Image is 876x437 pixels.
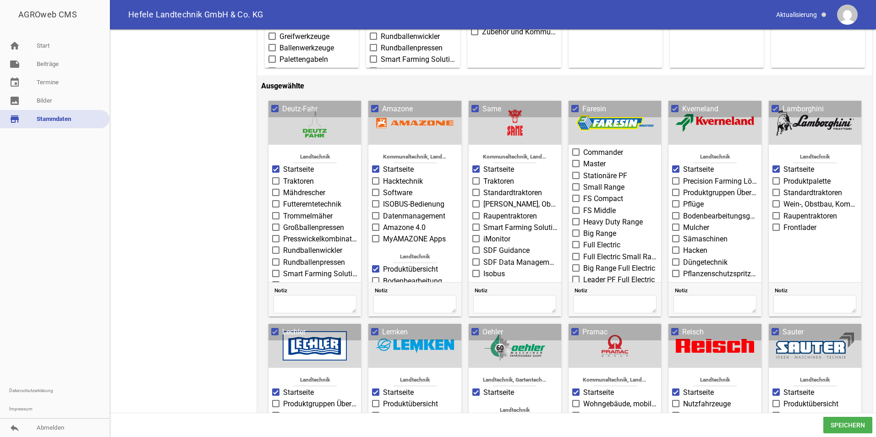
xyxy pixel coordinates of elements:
[128,11,263,19] span: Hefele Landtechnik GmbH & Co. KG
[583,217,643,228] span: Heavy Duty Range
[483,268,505,279] span: Isobus
[383,234,446,245] span: MyAMAZONE Apps
[383,399,438,410] span: Produktübersicht
[283,187,325,198] span: Mähdrescher
[683,211,757,222] span: Bodenbearbeitungsgeräte
[283,199,341,210] span: Futtererntetechnik
[383,151,447,164] span: Kommunaltechnik, Landtechnik
[683,399,731,410] span: Nutzfahrzeuge
[383,187,412,198] span: Software
[383,387,414,398] span: Startseite
[682,104,718,115] span: Kverneland
[783,211,837,222] span: Raupentraktoren
[573,295,656,313] textarea: Notiz
[381,43,443,54] span: Rundballenpressen
[283,374,347,387] span: Landtechnik
[382,104,413,115] span: Amazone
[279,54,328,65] span: Palettengabeln
[482,327,503,338] span: Oehler
[483,257,558,268] span: SDF Data Management
[283,222,344,233] span: Großballenpressen
[483,176,514,187] span: Traktoren
[783,387,814,398] span: Startseite
[483,404,547,417] span: Landtechnik
[783,187,842,198] span: Standardtraktoren
[283,234,357,245] span: Presswickelkombinationen
[575,286,656,295] span: Notiz
[279,43,334,54] span: Ballenwerkzeuge
[483,199,558,210] span: [PERSON_NAME], Obstplantage
[583,374,647,387] span: Kommunaltechnik, Landtechnik
[9,77,20,88] i: event
[582,327,608,338] span: Pramac
[483,187,542,198] span: Standardtraktoren
[483,387,514,398] span: Startseite
[483,164,514,175] span: Startseite
[475,286,556,295] span: Notiz
[483,222,558,233] span: Smart Farming Solutions
[683,257,728,268] span: Düngetechnik
[383,211,445,222] span: Datenmanagement
[683,164,714,175] span: Startseite
[583,170,627,181] span: Stationäre PF
[583,410,655,421] span: Gewerbe und Industrie
[675,286,756,295] span: Notiz
[383,164,414,175] span: Startseite
[274,286,356,295] span: Notiz
[283,257,345,268] span: Rundballenpressen
[683,222,709,233] span: Mulcher
[582,104,606,115] span: Faresin
[473,295,556,313] textarea: Notiz
[282,327,306,338] span: Lechler
[483,245,530,256] span: SDF Guidance
[683,245,707,256] span: Hacken
[283,164,314,175] span: Startseite
[383,410,442,421] span: Bodenbearbeitung
[775,286,856,295] span: Notiz
[583,193,623,204] span: FS Compact
[9,95,20,106] i: image
[9,114,20,125] i: store_mall_directory
[483,234,510,245] span: iMonitor
[783,374,847,387] span: Landtechnik
[683,410,733,421] span: Agrarfahrzeuge
[783,222,816,233] span: Frontlader
[381,66,446,77] span: Mähdrescher C9300
[261,79,869,93] h4: Ausgewählte
[283,387,314,398] span: Startseite
[282,104,318,115] span: Deutz-Fahr
[383,251,447,263] span: Landtechnik
[583,182,624,193] span: Small Range
[383,199,444,210] span: ISOBUS-Bedienung
[381,54,456,65] span: Smart Farming Solutions
[483,151,547,164] span: Kommunaltechnik, Landtechnik
[583,228,616,239] span: Big Range
[683,176,757,187] span: Precision Farming Lösungen
[673,295,756,313] textarea: Notiz
[783,199,858,210] span: Wein-, Obstbau, Kompakt
[283,211,333,222] span: Trommelmäher
[783,327,804,338] span: Sauter
[783,164,814,175] span: Startseite
[382,327,408,338] span: Lemken
[583,205,616,216] span: FS Middle
[682,327,704,338] span: Reisch
[683,234,728,245] span: Sämaschinen
[283,245,342,256] span: Rundballenwickler
[783,104,824,115] span: Lamborghini
[483,374,547,387] span: Landtechnik, Gartentechnik, Forsttechnik
[9,422,20,433] i: reply
[482,104,501,115] span: Same
[683,199,704,210] span: Pflüge
[283,268,357,279] span: Smart Farming Solutions
[283,151,347,164] span: Landtechnik
[783,176,831,187] span: Produktpalette
[279,66,330,77] span: Forstwerkzeuge
[383,176,423,187] span: Hacktechnik
[283,410,324,421] span: Agrartechnik
[283,280,348,291] span: Mähdrescher C9300
[583,251,657,262] span: Full Electric Small Range Full Electric
[373,295,456,313] textarea: Notiz
[483,211,537,222] span: Raupentraktoren
[683,151,747,164] span: Landtechnik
